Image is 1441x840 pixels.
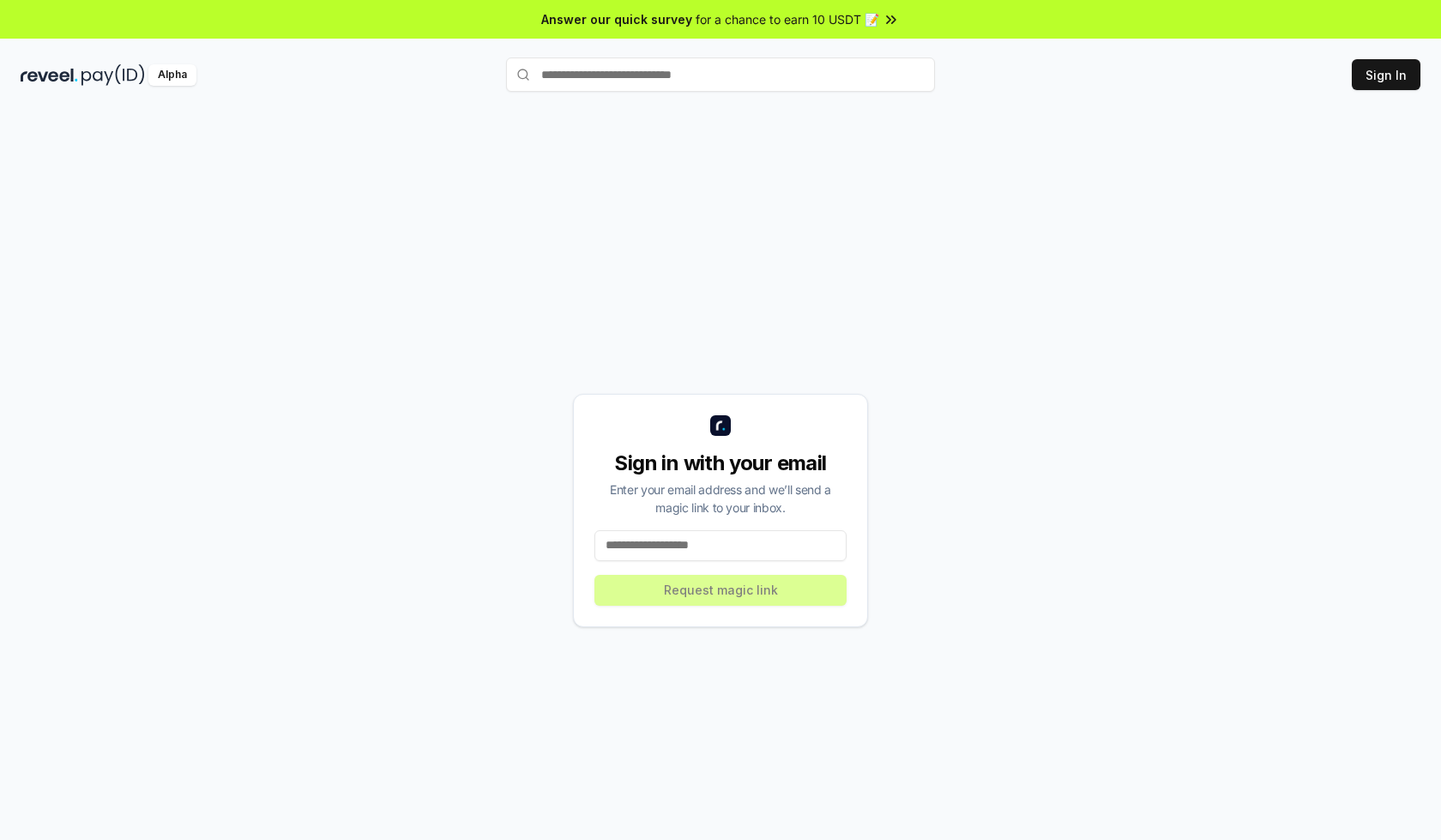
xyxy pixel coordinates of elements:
[696,10,879,28] span: for a chance to earn 10 USDT 📝
[148,64,196,86] div: Alpha
[594,480,847,517] div: Enter your email address and we’ll send a magic link to your inbox.
[710,415,731,436] img: logo_small
[81,64,145,86] img: pay_id
[541,10,692,28] span: Answer our quick survey
[21,64,78,86] img: reveel_dark
[1352,59,1420,90] button: Sign In
[594,450,847,477] div: Sign in with your email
